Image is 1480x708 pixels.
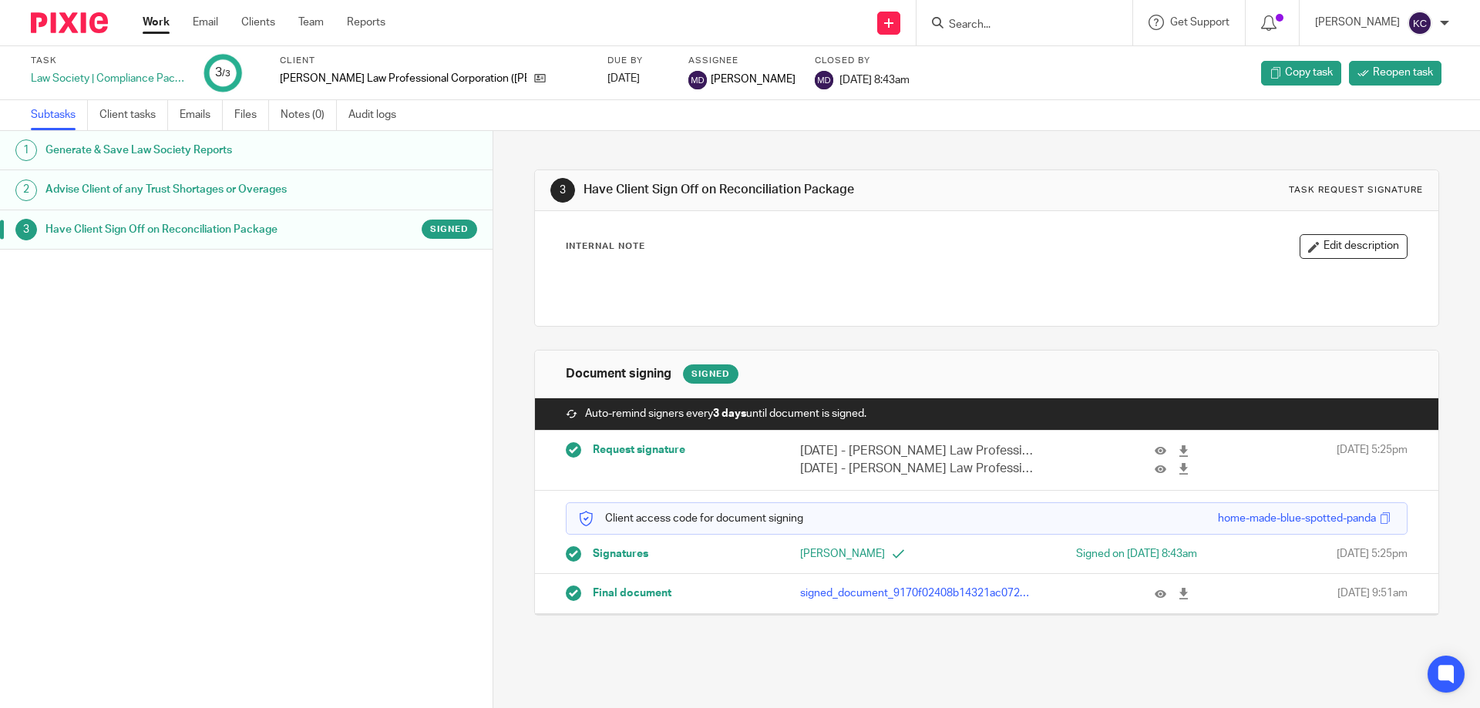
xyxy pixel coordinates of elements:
[99,100,168,130] a: Client tasks
[222,69,230,78] small: /3
[348,100,408,130] a: Audit logs
[215,64,230,82] div: 3
[1289,184,1423,196] div: Task request signature
[566,366,671,382] h1: Document signing
[607,55,669,67] label: Due by
[15,139,37,161] div: 1
[947,18,1086,32] input: Search
[45,218,334,241] h1: Have Client Sign Off on Reconciliation Package
[683,364,738,384] div: Signed
[241,15,275,30] a: Clients
[1285,65,1333,80] span: Copy task
[31,12,108,33] img: Pixie
[815,55,910,67] label: Closed by
[1337,442,1408,478] span: [DATE] 5:25pm
[711,72,795,87] span: [PERSON_NAME]
[688,71,707,89] img: svg%3E
[713,408,746,419] strong: 3 days
[800,460,1033,478] p: [DATE] - [PERSON_NAME] Law Professional Corporation -Trust Listing Audit.pdf
[281,100,337,130] a: Notes (0)
[1261,61,1341,86] a: Copy task
[45,139,334,162] h1: Generate & Save Law Society Reports
[15,180,37,201] div: 2
[584,182,1020,198] h1: Have Client Sign Off on Reconciliation Package
[143,15,170,30] a: Work
[347,15,385,30] a: Reports
[298,15,324,30] a: Team
[280,71,526,86] p: [PERSON_NAME] Law Professional Corporation ([PERSON_NAME])
[800,546,987,562] p: [PERSON_NAME]
[688,55,795,67] label: Assignee
[550,178,575,203] div: 3
[839,74,910,85] span: [DATE] 8:43am
[180,100,223,130] a: Emails
[815,71,833,89] img: svg%3E
[566,240,645,253] p: Internal Note
[1011,546,1197,562] div: Signed on [DATE] 8:43am
[800,442,1033,460] p: [DATE] - [PERSON_NAME] Law Professional Corporation -Trust Reconciliation Workbook.pdf
[607,71,669,86] div: [DATE]
[31,55,185,67] label: Task
[1337,546,1408,562] span: [DATE] 5:25pm
[1349,61,1441,86] a: Reopen task
[45,178,334,201] h1: Advise Client of any Trust Shortages or Overages
[1300,234,1408,259] button: Edit description
[234,100,269,130] a: Files
[1373,65,1433,80] span: Reopen task
[1337,586,1408,601] span: [DATE] 9:51am
[193,15,218,30] a: Email
[280,55,588,67] label: Client
[800,586,1033,601] p: signed_document_9170f02408b14321ac07279b0daab1d8.pdf
[15,219,37,240] div: 3
[430,223,469,236] span: Signed
[31,71,185,86] div: Law Society | Compliance Package - [DATE]
[1315,15,1400,30] p: [PERSON_NAME]
[1408,11,1432,35] img: svg%3E
[1170,17,1229,28] span: Get Support
[1218,511,1376,526] div: home-made-blue-spotted-panda
[31,100,88,130] a: Subtasks
[593,586,671,601] span: Final document
[593,546,648,562] span: Signatures
[585,406,866,421] span: Auto-remind signers every until document is signed.
[593,442,685,458] span: Request signature
[578,511,803,526] p: Client access code for document signing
